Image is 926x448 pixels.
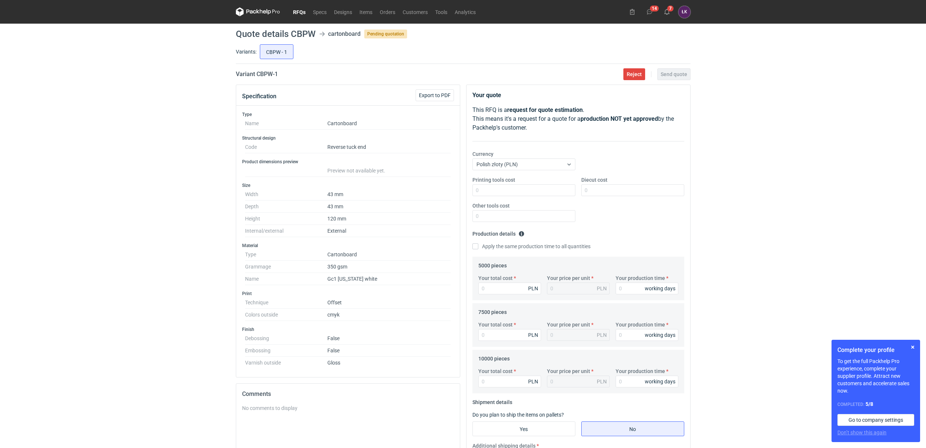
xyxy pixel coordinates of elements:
dt: Embossing [245,345,327,357]
dd: Reverse tuck end [327,141,451,153]
div: working days [645,331,675,339]
a: Designs [330,7,356,16]
span: Send quote [661,72,687,77]
legend: Shipment details [472,396,512,405]
dd: Cartonboard [327,249,451,261]
p: To get the full Packhelp Pro experience, complete your supplier profile. Attract new customers an... [837,358,914,394]
dt: Technique [245,297,327,309]
dt: Internal/external [245,225,327,237]
legend: 5000 pieces [478,260,507,269]
div: PLN [528,331,538,339]
svg: Packhelp Pro [236,7,280,16]
span: Export to PDF [419,93,451,98]
p: This RFQ is a . This means it's a request for a quote for a by the Packhelp's customer. [472,106,684,132]
a: Items [356,7,376,16]
dd: 43 mm [327,188,451,201]
h2: Variant CBPW - 1 [236,70,278,79]
button: Reject [623,68,645,80]
span: Polish złoty (PLN) [476,161,518,167]
h3: Structural design [242,135,454,141]
label: Yes [472,421,575,436]
label: Currency [472,150,493,158]
label: Your price per unit [547,367,590,375]
dt: Code [245,141,327,153]
dd: Offset [327,297,451,309]
div: working days [645,378,675,385]
legend: 7500 pieces [478,306,507,315]
a: Specs [309,7,330,16]
div: PLN [528,285,538,292]
dt: Height [245,213,327,225]
input: 0 [472,184,575,196]
label: Your price per unit [547,321,590,328]
dd: Cartonboard [327,117,451,130]
div: PLN [597,331,607,339]
legend: Production details [472,228,524,237]
a: Tools [431,7,451,16]
dt: Name [245,273,327,285]
h1: Complete your profile [837,346,914,355]
button: Export to PDF [416,89,454,101]
label: Your production time [616,321,665,328]
label: Apply the same production time to all quantities [472,243,591,250]
h3: Material [242,243,454,249]
input: 0 [472,210,575,222]
dt: Type [245,249,327,261]
h3: Product dimensions preview [242,159,454,165]
input: 0 [478,376,541,387]
div: Completed: [837,400,914,408]
span: Pending quotation [364,30,407,38]
label: Your total cost [478,321,513,328]
label: Your production time [616,274,665,282]
dt: Varnish outside [245,357,327,366]
dd: External [327,225,451,237]
label: Your production time [616,367,665,375]
div: PLN [597,285,607,292]
strong: 5 / 8 [865,401,873,407]
label: Diecut cost [581,176,607,184]
h3: Type [242,112,454,117]
dt: Width [245,188,327,201]
dt: Grammage [245,261,327,273]
a: RFQs [289,7,309,16]
input: 0 [616,283,678,294]
span: Preview not available yet. [327,168,385,174]
a: Go to company settings [837,414,914,426]
input: 0 [581,184,684,196]
dt: Debossing [245,332,327,345]
input: 0 [478,329,541,341]
label: Printing tools cost [472,176,515,184]
button: Don’t show this again [837,429,887,436]
div: Łukasz Kowalski [678,6,691,18]
div: No comments to display [242,404,454,412]
strong: request for quote estimation [507,106,583,113]
button: Send quote [657,68,691,80]
strong: production NOT yet approved [581,115,658,122]
button: Specification [242,88,276,105]
input: 0 [616,376,678,387]
a: Customers [399,7,431,16]
div: PLN [528,378,538,385]
h3: Finish [242,326,454,332]
label: No [581,421,684,436]
dd: 350 gsm [327,261,451,273]
label: Your total cost [478,274,513,282]
button: ŁK [678,6,691,18]
label: Other tools cost [472,202,510,209]
div: PLN [597,378,607,385]
dd: Gc1 [US_STATE] white [327,273,451,285]
label: Your price per unit [547,274,590,282]
button: Skip for now [908,343,917,352]
label: Your total cost [478,367,513,375]
span: Reject [627,72,642,77]
h2: Comments [242,390,454,399]
label: Do you plan to ship the items on pallets? [472,412,564,418]
div: working days [645,285,675,292]
dd: 120 mm [327,213,451,225]
a: Analytics [451,7,479,16]
button: 14 [644,6,655,18]
a: Orders [376,7,399,16]
h1: Quote details CBPW [236,30,316,38]
dd: False [327,345,451,357]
